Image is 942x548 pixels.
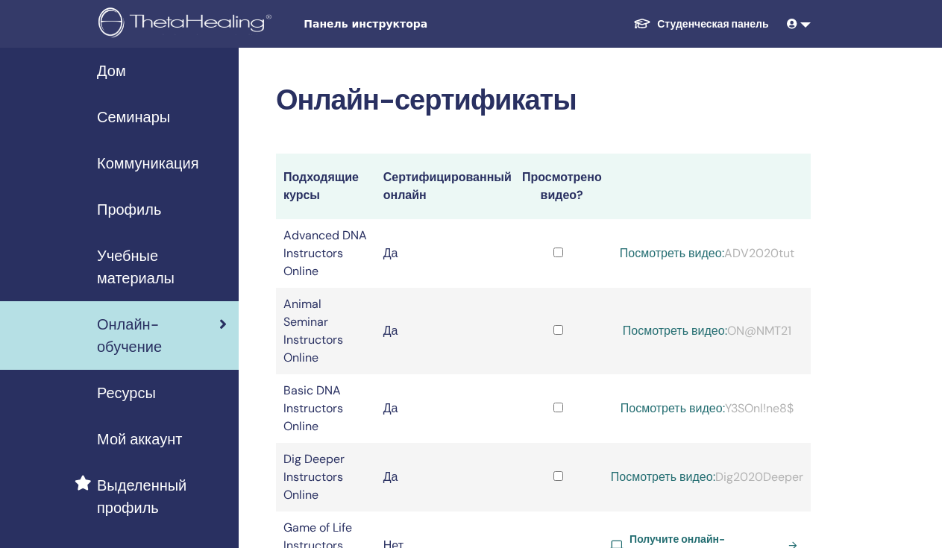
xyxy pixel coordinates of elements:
a: Посмотреть видео: [623,323,727,338]
img: graduation-cap-white.svg [633,17,651,30]
td: Animal Seminar Instructors Online [276,288,376,374]
a: Посмотреть видео: [611,469,715,485]
th: Подходящие курсы [276,154,376,219]
span: Профиль [97,198,161,221]
div: ON@NMT21 [610,322,803,340]
span: Семинары [97,106,170,128]
th: Сертифицированный онлайн [376,154,514,219]
span: Учебные материалы [97,245,227,289]
a: Студенческая панель [621,10,780,38]
td: Да [376,219,514,288]
td: Да [376,374,514,443]
span: Мой аккаунт [97,428,182,450]
a: Посмотреть видео: [621,400,725,416]
div: ADV2020tut [610,245,803,262]
td: Да [376,443,514,511]
div: Dig2020Deeper [610,468,803,486]
td: Да [376,288,514,374]
span: Коммуникация [97,152,198,174]
span: Выделенный профиль [97,474,227,519]
span: Панель инструктора [304,16,527,32]
h2: Онлайн-сертификаты [276,84,811,118]
td: Dig Deeper Instructors Online [276,443,376,511]
td: Advanced DNA Instructors Online [276,219,376,288]
td: Basic DNA Instructors Online [276,374,376,443]
img: logo.png [98,7,277,41]
span: Дом [97,60,126,82]
span: Онлайн-обучение [97,313,219,358]
div: Y3SOnl!ne8$ [610,400,803,418]
span: Ресурсы [97,382,156,404]
a: Посмотреть видео: [620,245,724,261]
th: Просмотрено видео? [514,154,603,219]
